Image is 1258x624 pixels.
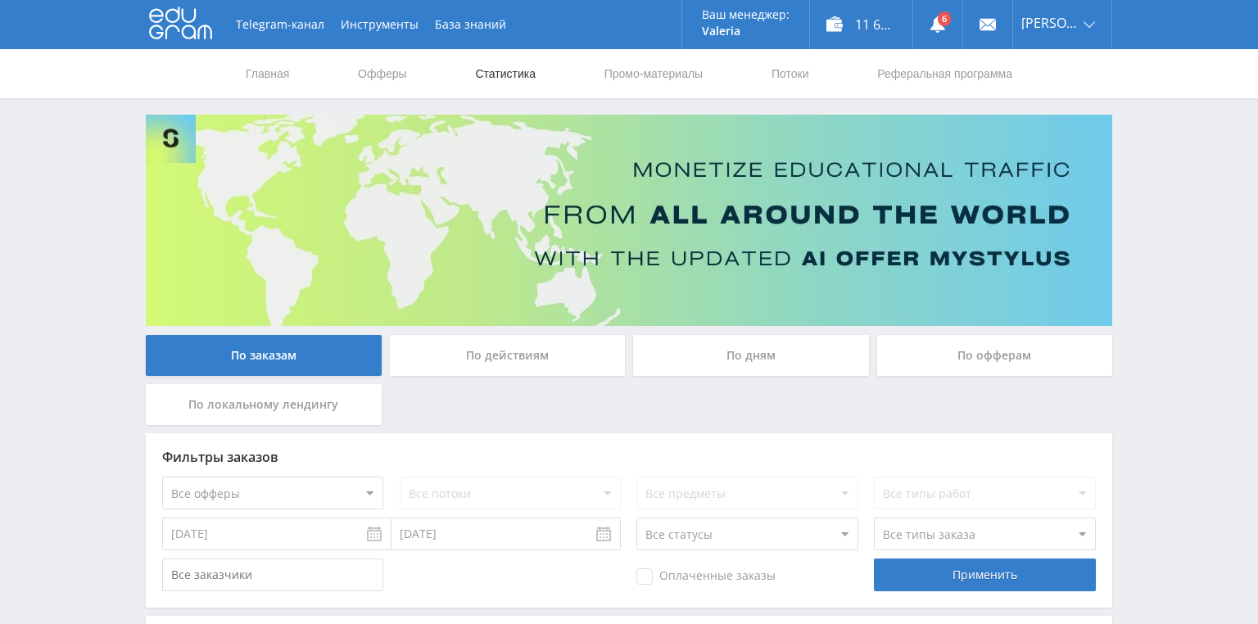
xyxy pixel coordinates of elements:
[770,49,811,98] a: Потоки
[146,335,382,376] div: По заказам
[702,25,790,38] p: Valeria
[874,558,1095,591] div: Применить
[603,49,704,98] a: Промо-материалы
[162,558,383,591] input: Все заказчики
[633,335,869,376] div: По дням
[244,49,291,98] a: Главная
[146,384,382,425] div: По локальному лендингу
[1021,16,1079,29] span: [PERSON_NAME]
[636,568,776,585] span: Оплаченные заказы
[473,49,537,98] a: Статистика
[390,335,626,376] div: По действиям
[162,450,1096,464] div: Фильтры заказов
[146,115,1112,326] img: Banner
[702,8,790,21] p: Ваш менеджер:
[877,335,1113,376] div: По офферам
[876,49,1014,98] a: Реферальная программа
[356,49,409,98] a: Офферы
